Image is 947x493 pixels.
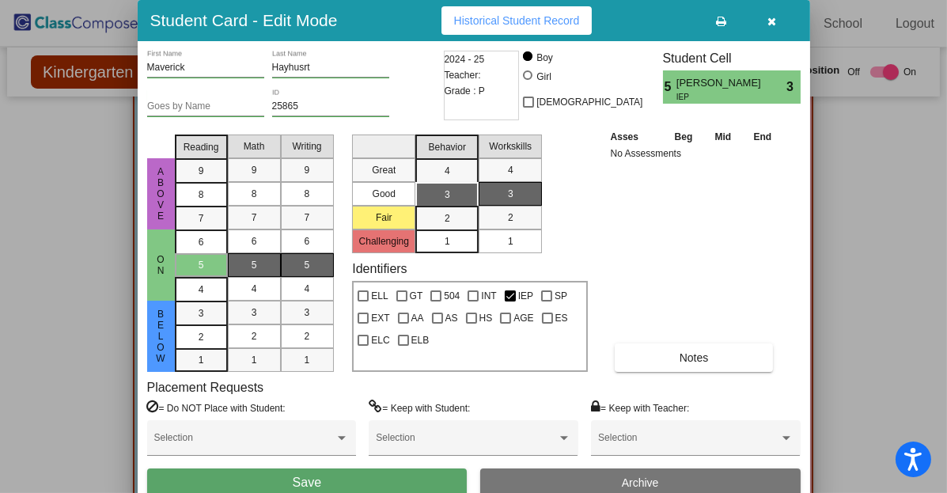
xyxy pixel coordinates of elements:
label: = Keep with Student: [369,400,470,415]
span: ELL [371,286,388,305]
span: 4 [508,163,513,177]
h3: Student Card - Edit Mode [150,10,338,30]
span: 6 [199,235,204,249]
span: 3 [786,78,800,97]
label: Placement Requests [147,380,264,395]
span: 7 [305,210,310,225]
label: = Keep with Teacher: [591,400,689,415]
th: End [742,128,783,146]
div: Girl [536,70,551,84]
span: 6 [252,234,257,248]
span: Behavior [429,140,466,154]
span: 7 [199,211,204,226]
span: Archive [622,476,659,489]
td: No Assessments [607,146,783,161]
span: 7 [252,210,257,225]
span: 3 [445,188,450,202]
span: 1 [252,353,257,367]
span: 4 [199,283,204,297]
span: Grade : P [445,83,485,99]
span: HS [479,309,493,328]
span: 3 [252,305,257,320]
th: Beg [663,128,704,146]
span: INT [481,286,496,305]
span: Notes [680,351,709,364]
span: ELB [411,331,430,350]
span: 2 [445,211,450,226]
span: 2 [252,329,257,343]
span: 4 [305,282,310,296]
span: 4 [445,164,450,178]
span: 8 [305,187,310,201]
span: AGE [513,309,533,328]
span: 1 [199,353,204,367]
span: 5 [305,258,310,272]
span: ABove [153,166,168,222]
span: GT [410,286,423,305]
span: [PERSON_NAME] [676,75,764,91]
span: AA [411,309,424,328]
th: Mid [704,128,742,146]
button: Historical Student Record [441,6,593,35]
span: IEP [676,91,753,103]
span: 2 [199,330,204,344]
span: EXT [371,309,389,328]
span: Writing [292,139,321,154]
span: 5 [663,78,676,97]
span: below [153,309,168,364]
span: ELC [371,331,389,350]
span: 504 [444,286,460,305]
span: 1 [445,234,450,248]
span: Reading [184,140,219,154]
span: on [153,254,168,276]
span: 8 [199,188,204,202]
span: 4 [252,282,257,296]
span: 3 [305,305,310,320]
span: ES [555,309,568,328]
span: SP [555,286,567,305]
span: AS [445,309,458,328]
label: Identifiers [352,261,407,276]
span: 5 [199,258,204,272]
span: [DEMOGRAPHIC_DATA] [536,93,642,112]
input: Enter ID [272,101,389,112]
input: goes by name [147,101,264,112]
span: 1 [508,234,513,248]
span: Teacher: [445,67,481,83]
span: 8 [252,187,257,201]
span: 3 [199,306,204,320]
span: 2024 - 25 [445,51,485,67]
button: Notes [615,343,774,372]
span: Math [244,139,265,154]
h3: Student Cell [663,51,801,66]
span: 6 [305,234,310,248]
div: Boy [536,51,553,65]
span: IEP [518,286,533,305]
span: Save [293,476,321,489]
span: Historical Student Record [454,14,580,27]
span: 9 [252,163,257,177]
span: 2 [305,329,310,343]
span: 2 [508,210,513,225]
span: 1 [305,353,310,367]
span: 9 [305,163,310,177]
span: 5 [252,258,257,272]
span: 3 [508,187,513,201]
th: Asses [607,128,664,146]
span: 9 [199,164,204,178]
span: Workskills [489,139,532,154]
label: = Do NOT Place with Student: [147,400,286,415]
